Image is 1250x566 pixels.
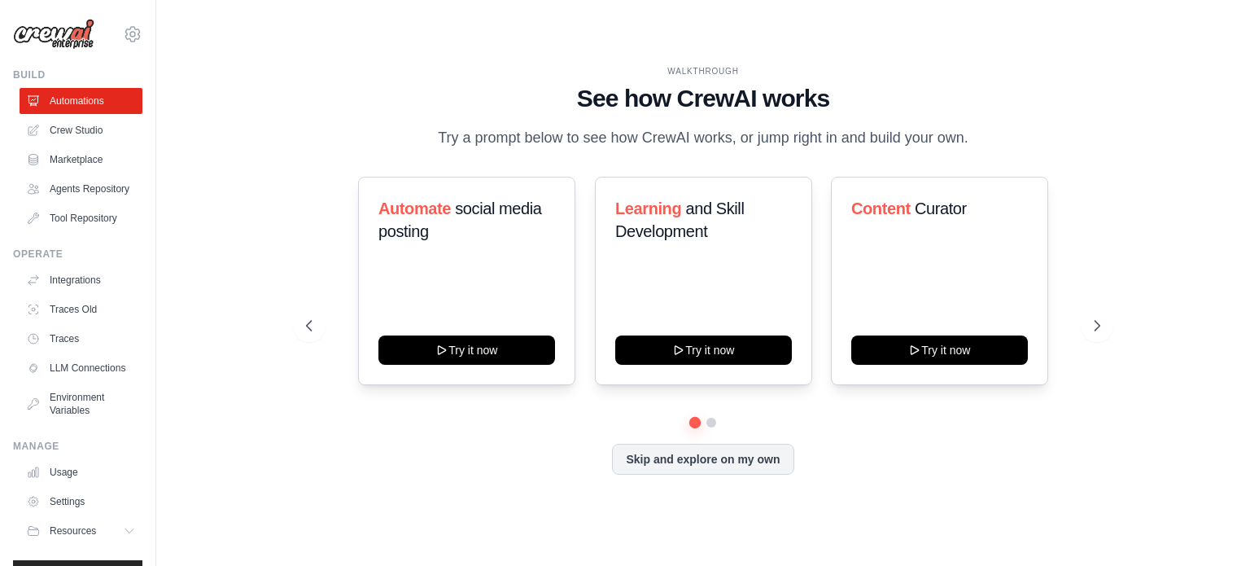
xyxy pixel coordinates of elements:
span: social media posting [378,200,542,240]
div: Build [13,68,142,81]
button: Resources [20,518,142,544]
span: Learning [615,200,681,217]
a: Marketplace [20,147,142,173]
div: WALKTHROUGH [306,65,1100,77]
span: Curator [915,200,967,217]
a: Usage [20,459,142,485]
span: Automate [378,200,451,217]
a: Traces Old [20,296,142,322]
button: Try it now [378,336,555,365]
div: Manage [13,440,142,453]
div: Operate [13,248,142,261]
h1: See how CrewAI works [306,84,1100,113]
button: Try it now [851,336,1028,365]
a: Integrations [20,267,142,293]
span: Resources [50,524,96,537]
span: and Skill Development [615,200,744,240]
img: Logo [13,19,94,50]
button: Try it now [615,336,792,365]
a: Agents Repository [20,176,142,202]
a: Crew Studio [20,117,142,143]
span: Content [851,200,911,217]
a: Settings [20,489,142,515]
a: Traces [20,326,142,352]
p: Try a prompt below to see how CrewAI works, or jump right in and build your own. [430,126,977,150]
a: Automations [20,88,142,114]
button: Skip and explore on my own [612,444,793,475]
a: LLM Connections [20,355,142,381]
a: Environment Variables [20,384,142,423]
a: Tool Repository [20,205,142,231]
